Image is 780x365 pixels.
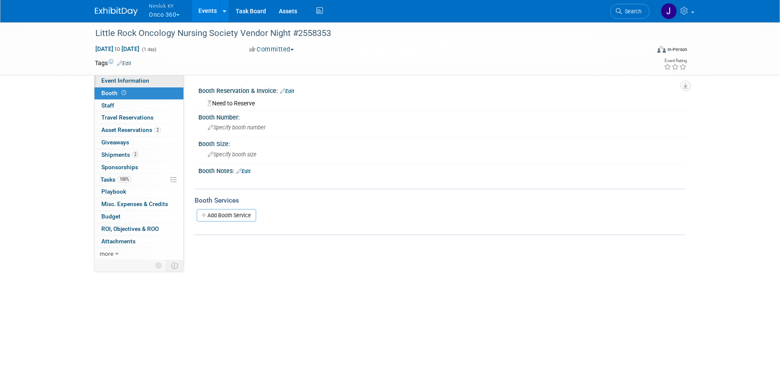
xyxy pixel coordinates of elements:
div: Booth Notes: [198,165,685,176]
a: Add Booth Service [197,209,256,221]
div: In-Person [667,46,687,53]
span: Asset Reservations [101,126,161,133]
span: to [113,45,121,52]
div: Booth Size: [198,138,685,148]
span: Nimlok KY [149,1,180,10]
span: Specify booth number [208,124,266,131]
span: [DATE] [DATE] [95,45,140,53]
a: Budget [95,211,183,223]
a: Tasks100% [95,174,183,186]
div: Event Format [599,45,687,57]
span: Staff [101,102,114,109]
a: Misc. Expenses & Credits [95,198,183,210]
span: Misc. Expenses & Credits [101,200,168,207]
a: Giveaways [95,137,183,149]
span: Shipments [101,151,139,158]
span: Search [622,8,641,15]
img: ExhibitDay [95,7,138,16]
div: Event Rating [664,59,687,63]
span: Giveaways [101,139,129,146]
a: Asset Reservations2 [95,124,183,136]
a: Edit [117,60,131,66]
span: Event Information [101,77,149,84]
span: 2 [132,151,139,158]
span: Playbook [101,188,126,195]
a: Travel Reservations [95,112,183,124]
a: Booth [95,87,183,99]
a: Edit [280,88,294,94]
a: Search [610,4,650,19]
a: Attachments [95,236,183,248]
span: 100% [118,176,131,182]
div: Booth Services [195,196,685,205]
span: Travel Reservations [101,114,154,121]
span: Booth not reserved yet [120,90,128,96]
a: Sponsorships [95,162,183,174]
a: Edit [236,168,251,174]
span: Tasks [100,176,131,183]
button: Committed [246,45,297,54]
a: Event Information [95,75,183,87]
a: Staff [95,100,183,112]
span: 2 [154,127,161,133]
a: ROI, Objectives & ROO [95,223,183,235]
a: Playbook [95,186,183,198]
img: Jamie Dunn [661,3,677,19]
div: Booth Reservation & Invoice: [198,84,685,96]
div: Need to Reserve [205,97,679,108]
a: more [95,248,183,260]
span: Attachments [101,238,136,245]
span: Sponsorships [101,164,138,171]
div: Booth Number: [198,111,685,122]
div: Little Rock Oncology Nursing Society Vendor Night #2558353 [92,26,637,41]
span: Budget [101,213,121,220]
span: more [100,250,113,257]
td: Personalize Event Tab Strip [151,260,166,271]
span: ROI, Objectives & ROO [101,225,159,232]
a: Shipments2 [95,149,183,161]
span: Booth [101,90,128,96]
img: Format-Inperson.png [657,46,666,53]
span: (1 day) [141,47,157,52]
td: Tags [95,59,131,67]
td: Toggle Event Tabs [166,260,184,271]
span: Specify booth size [208,151,257,158]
